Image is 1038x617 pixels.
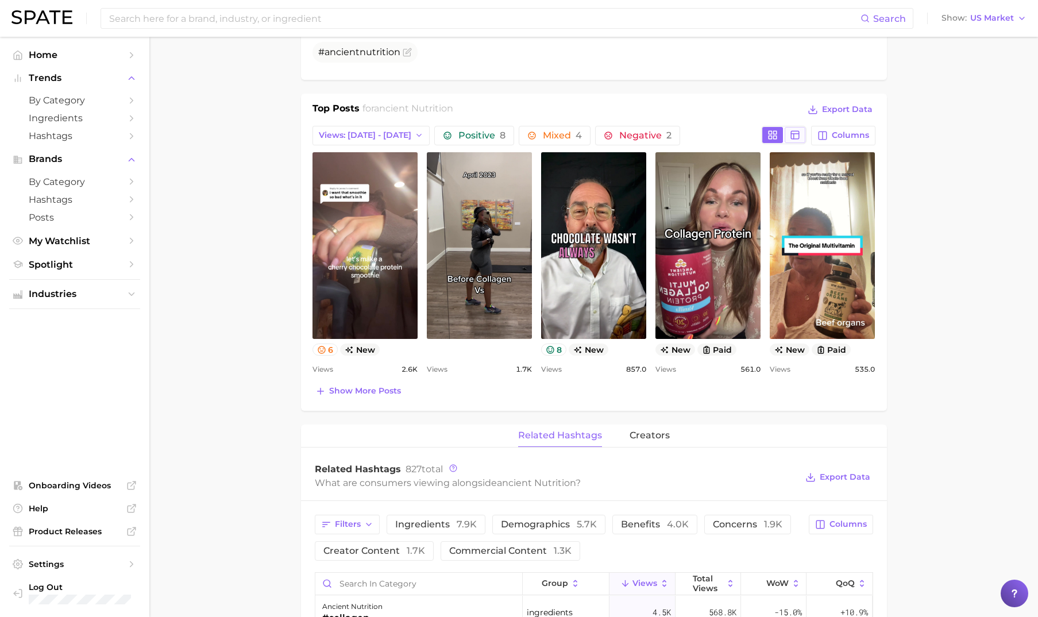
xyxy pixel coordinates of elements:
span: 535.0 [855,363,875,376]
input: Search here for a brand, industry, or ingredient [108,9,861,28]
button: Trends [9,70,140,87]
button: Export Data [805,102,875,118]
div: What are consumers viewing alongside ? [315,475,797,491]
span: WoW [766,579,789,588]
button: Views: [DATE] - [DATE] [312,126,430,145]
span: total [406,464,443,475]
span: Columns [829,519,867,529]
span: by Category [29,95,121,106]
span: Spotlight [29,259,121,270]
span: Views [655,363,676,376]
button: Show more posts [312,383,404,399]
span: Search [873,13,906,24]
span: 827 [406,464,422,475]
span: Product Releases [29,526,121,537]
button: QoQ [807,573,872,595]
a: Spotlight [9,256,140,273]
span: ingredients [395,520,477,529]
span: ancient nutrition [374,103,453,114]
span: ancient [325,47,360,57]
button: Views [609,573,675,595]
span: Ingredients [29,113,121,124]
span: Onboarding Videos [29,480,121,491]
span: by Category [29,176,121,187]
span: Show [941,15,967,21]
a: Help [9,500,140,517]
button: Filters [315,515,380,534]
button: Export Data [802,469,873,485]
span: Columns [832,130,869,140]
span: Views [427,363,447,376]
a: Posts [9,209,140,226]
span: related hashtags [518,430,602,441]
span: benefits [621,520,689,529]
span: concerns [713,520,782,529]
span: group [542,579,568,588]
button: group [523,573,610,595]
span: Show more posts [329,386,401,396]
span: Views: [DATE] - [DATE] [319,130,411,140]
span: new [569,344,608,356]
a: Product Releases [9,523,140,540]
span: Filters [335,519,361,529]
a: Log out. Currently logged in with e-mail raj@netrush.com. [9,579,140,608]
span: # [318,47,400,57]
a: Settings [9,556,140,573]
span: ancient nutrition [497,477,576,488]
a: by Category [9,91,140,109]
span: Log Out [29,582,131,592]
span: QoQ [836,579,855,588]
span: Views [312,363,333,376]
span: Industries [29,289,121,299]
span: Settings [29,559,121,569]
span: Help [29,503,121,514]
span: creators [630,430,670,441]
span: commercial content [449,546,572,556]
a: Hashtags [9,191,140,209]
a: Ingredients [9,109,140,127]
span: 7.9k [457,519,477,530]
span: 8 [500,130,506,141]
span: 857.0 [626,363,646,376]
button: Columns [811,126,875,145]
span: Hashtags [29,130,121,141]
span: demographics [501,520,597,529]
span: 1.7k [516,363,532,376]
span: 1.9k [764,519,782,530]
a: Hashtags [9,127,140,145]
span: Export Data [820,472,870,482]
div: ancient nutrition [322,600,383,614]
span: 561.0 [740,363,761,376]
button: Flag as miscategorized or irrelevant [403,48,412,57]
span: 4.0k [667,519,689,530]
span: Related Hashtags [315,464,401,475]
span: Negative [619,131,672,140]
span: nutrition [360,47,400,57]
input: Search in category [315,573,522,595]
a: by Category [9,173,140,191]
button: Total Views [676,573,741,595]
span: Views [770,363,790,376]
button: WoW [741,573,807,595]
span: 5.7k [577,519,597,530]
span: 1.7k [407,545,425,556]
button: paid [697,344,737,356]
a: My Watchlist [9,232,140,250]
span: new [655,344,695,356]
h1: Top Posts [312,102,360,119]
span: Posts [29,212,121,223]
button: ShowUS Market [939,11,1029,26]
span: Brands [29,154,121,164]
span: creator content [323,546,425,556]
span: Hashtags [29,194,121,205]
img: SPATE [11,10,72,24]
button: paid [812,344,851,356]
button: Brands [9,151,140,168]
span: Trends [29,73,121,83]
span: new [340,344,380,356]
span: Total Views [693,574,723,592]
span: US Market [970,15,1014,21]
a: Home [9,46,140,64]
span: My Watchlist [29,236,121,246]
span: Export Data [822,105,873,114]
